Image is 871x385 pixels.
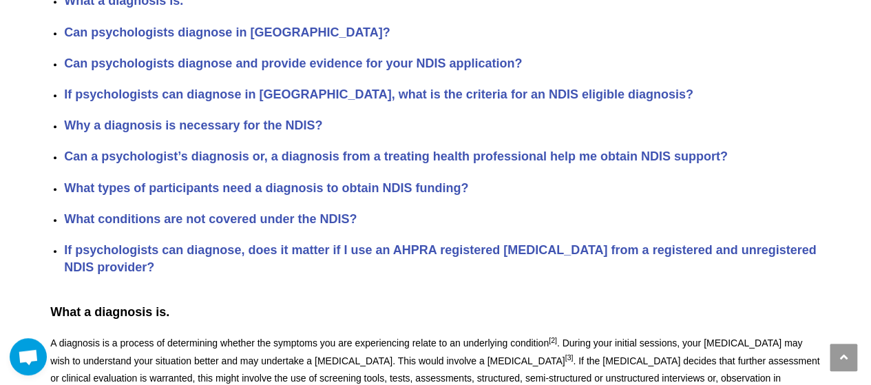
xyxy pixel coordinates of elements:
sup: [3] [565,353,574,362]
a: Can psychologists diagnose in [GEOGRAPHIC_DATA]? [64,25,390,39]
a: What conditions are not covered under the NDIS? [64,212,357,226]
a: What types of participants need a diagnosis to obtain NDIS funding? [64,181,468,195]
strong: What a diagnosis is. [50,305,169,319]
a: Can psychologists diagnose and provide evidence for your NDIS application? [64,56,522,70]
a: Scroll to the top of the page [830,344,857,371]
a: Why a diagnosis is necessary for the NDIS? [64,118,322,132]
sup: [2] [549,336,557,344]
a: If psychologists can diagnose in [GEOGRAPHIC_DATA], what is the criteria for an NDIS eligible dia... [64,87,693,101]
a: Open chat [10,338,47,375]
a: If psychologists can diagnose, does it matter if I use an AHPRA registered [MEDICAL_DATA] from a ... [64,243,816,274]
a: Can a psychologist’s diagnosis or, a diagnosis from a treating health professional help me obtain... [64,149,727,163]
